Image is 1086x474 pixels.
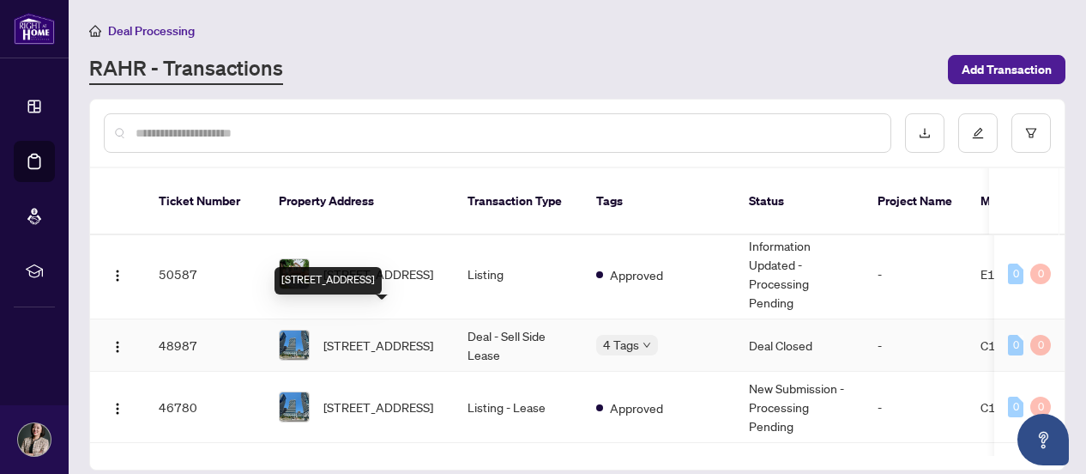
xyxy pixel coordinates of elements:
span: Deal Processing [108,23,195,39]
th: MLS # [967,168,1070,235]
img: Logo [111,269,124,283]
span: [STREET_ADDRESS] [323,264,433,283]
span: E12367386 [980,266,1049,282]
img: thumbnail-img [280,392,309,422]
span: 4 Tags [603,335,639,355]
button: Logo [104,260,131,288]
img: Profile Icon [18,423,51,456]
img: Logo [111,402,124,416]
span: C12319756 [980,337,1050,353]
button: Logo [104,331,131,359]
td: - [864,229,967,319]
th: Tags [582,168,735,235]
span: C12319756 [980,399,1050,415]
td: Information Updated - Processing Pending [735,229,864,319]
div: 0 [1008,397,1023,417]
td: - [864,319,967,372]
span: home [89,25,101,37]
div: [STREET_ADDRESS] [275,267,382,295]
td: New Submission - Processing Pending [735,372,864,443]
div: 0 [1030,264,1051,284]
img: logo [14,13,55,45]
button: download [905,113,944,153]
span: [STREET_ADDRESS] [323,336,433,355]
td: Listing - Lease [454,372,582,443]
th: Ticket Number [145,168,265,235]
td: 46780 [145,372,265,443]
img: thumbnail-img [280,259,309,289]
div: 0 [1008,335,1023,355]
td: Listing [454,229,582,319]
th: Project Name [864,168,967,235]
button: filter [1011,113,1051,153]
button: Open asap [1017,414,1069,465]
button: Logo [104,393,131,421]
div: 0 [1030,335,1051,355]
div: 0 [1030,397,1051,417]
td: 50587 [145,229,265,319]
button: edit [958,113,998,153]
span: Add Transaction [962,56,1052,83]
span: download [919,127,931,139]
img: thumbnail-img [280,331,309,360]
a: RAHR - Transactions [89,54,283,85]
span: filter [1025,127,1037,139]
button: Add Transaction [948,55,1065,84]
img: Logo [111,340,124,354]
td: - [864,372,967,443]
td: Deal - Sell Side Lease [454,319,582,372]
td: Deal Closed [735,319,864,372]
span: Approved [610,265,663,284]
th: Transaction Type [454,168,582,235]
span: down [643,341,651,349]
td: 48987 [145,319,265,372]
span: Approved [610,398,663,417]
span: [STREET_ADDRESS] [323,398,433,416]
span: edit [972,127,984,139]
div: 0 [1008,264,1023,284]
th: Status [735,168,864,235]
th: Property Address [265,168,454,235]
